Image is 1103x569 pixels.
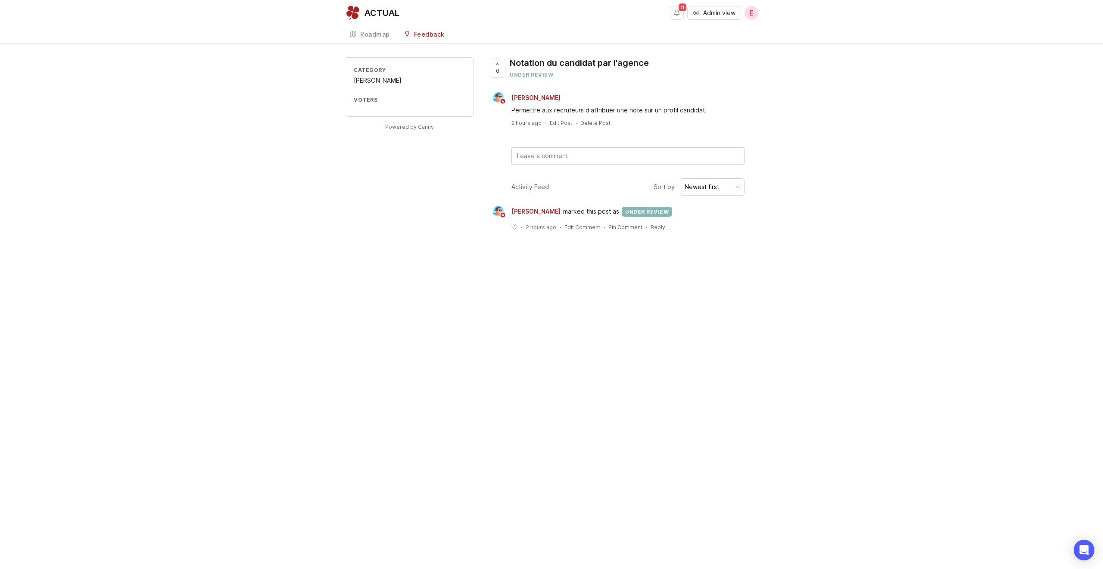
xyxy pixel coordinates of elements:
div: Delete Post [580,119,611,127]
a: Powered by Canny [384,122,435,132]
img: Benjamin Hareau [493,92,504,103]
div: Newest first [685,182,719,192]
div: · [604,224,605,231]
div: Edit Comment [564,224,600,231]
div: · [521,224,522,231]
div: under review [510,71,649,78]
div: Pin Comment [608,224,642,231]
span: marked this post as [563,207,619,216]
button: Admin view [687,6,741,20]
div: ACTUAL [365,9,399,17]
button: Notifications [670,6,684,20]
div: Feedback [414,31,445,37]
div: Notation du candidat par l'agence [510,57,649,69]
span: 0 [496,67,499,75]
span: Sort by [654,182,675,192]
a: Benjamin Hareau[PERSON_NAME] [488,206,563,217]
div: Voters [354,96,465,103]
img: member badge [500,212,506,218]
div: · [545,119,546,127]
span: 2 hours ago [526,224,556,231]
div: · [560,224,561,231]
img: member badge [500,98,506,105]
a: Roadmap [345,26,395,44]
div: Permettre aux recruteurs d'attribuer une note sur un profil candidat. [511,106,745,115]
div: Category [354,66,465,74]
a: 2 hours ago [511,119,542,127]
div: Open Intercom Messenger [1074,540,1094,560]
span: [PERSON_NAME] [511,94,561,101]
span: [PERSON_NAME] [511,207,561,216]
button: E [745,6,758,20]
div: Roadmap [360,31,390,37]
span: E [749,8,754,18]
div: · [646,224,647,231]
div: · [576,119,577,127]
a: Benjamin Hareau[PERSON_NAME] [488,92,567,103]
span: 11 [679,3,686,11]
div: [PERSON_NAME] [354,76,465,85]
div: Edit Post [550,119,572,127]
div: under review [622,207,672,217]
img: ACTUAL logo [345,5,360,21]
img: Benjamin Hareau [493,206,504,217]
div: Activity Feed [511,182,549,192]
button: 0 [490,59,505,78]
span: Admin view [703,9,735,17]
div: Reply [651,224,665,231]
a: Feedback [399,26,450,44]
